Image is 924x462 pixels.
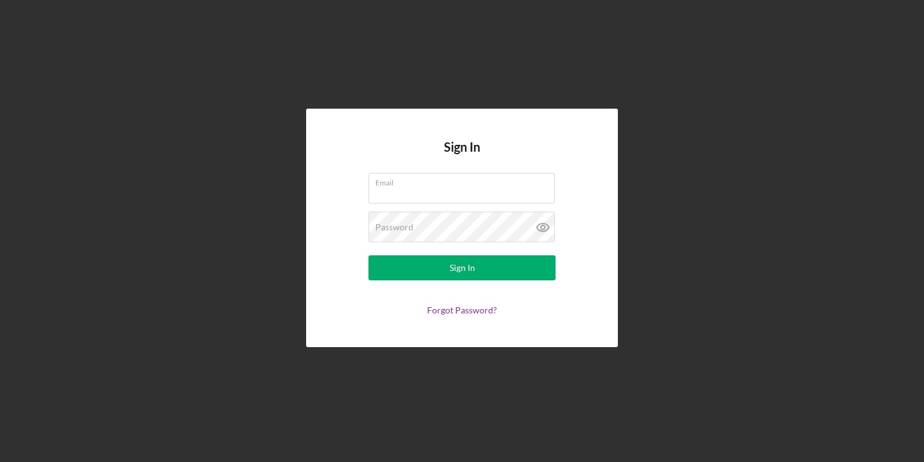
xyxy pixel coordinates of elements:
[375,222,413,232] label: Password
[368,255,556,280] button: Sign In
[427,305,497,315] a: Forgot Password?
[450,255,475,280] div: Sign In
[375,174,555,187] label: Email
[444,140,480,173] h4: Sign In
